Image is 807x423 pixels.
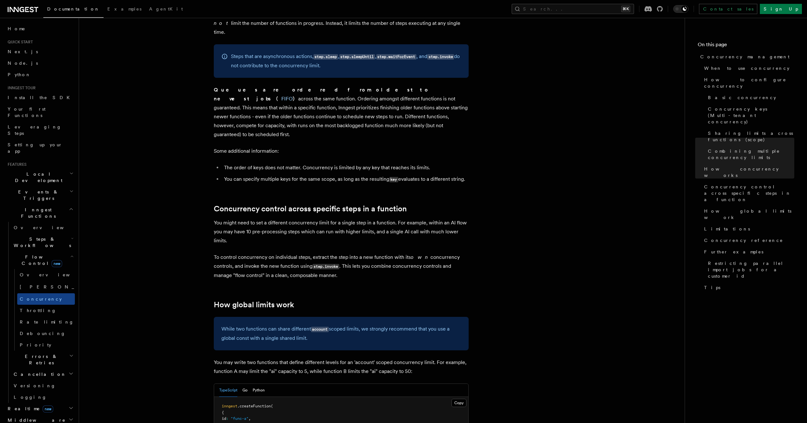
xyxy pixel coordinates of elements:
a: How concurrency works [702,163,794,181]
span: Tips [704,284,720,291]
span: id [222,416,226,421]
a: Setting up your app [5,139,75,157]
span: Events & Triggers [5,189,69,201]
span: Flow Control [11,254,70,266]
span: Home [8,26,25,32]
span: Logging [14,395,47,400]
li: The order of keys does not matter. Concurrency is limited by any key that reaches its limits. [222,163,469,172]
a: Examples [104,2,145,17]
span: How global limits work [704,208,794,221]
span: Basic concurrency [708,94,776,101]
span: Install the SDK [8,95,74,100]
span: Overview [14,225,79,230]
span: Quick start [5,40,33,45]
span: Documentation [47,6,100,11]
span: Setting up your app [8,142,62,154]
span: Features [5,162,26,167]
p: To control concurrency on individual steps, extract the step into a new function with its concurr... [214,253,469,280]
a: Python [5,69,75,80]
button: Inngest Functions [5,204,75,222]
a: Basic concurrency [705,92,794,103]
span: Inngest Functions [5,207,69,219]
span: Versioning [14,383,56,388]
a: Node.js [5,57,75,69]
a: Overview [17,269,75,281]
span: AgentKit [149,6,183,11]
span: Debouncing [20,331,66,336]
span: Concurrency management [700,54,789,60]
span: Sharing limits across functions (scope) [708,130,794,143]
button: Go [242,384,248,397]
a: Your first Functions [5,103,75,121]
code: step.sleep [313,54,338,60]
a: Documentation [43,2,104,18]
span: Your first Functions [8,106,46,118]
span: Local Development [5,171,69,184]
span: How concurrency works [704,166,794,179]
a: Priority [17,339,75,351]
code: account [311,327,329,332]
a: Versioning [11,380,75,391]
span: Throttling [20,308,56,313]
span: Node.js [8,61,38,66]
a: Debouncing [17,328,75,339]
a: Install the SDK [5,92,75,103]
span: Inngest tour [5,85,36,91]
a: How to configure concurrency [702,74,794,92]
span: new [43,405,53,412]
span: Examples [107,6,141,11]
span: Overview [20,272,85,277]
a: Further examples [702,246,794,258]
a: AgentKit [145,2,187,17]
p: Some additional information: [214,147,469,156]
a: Concurrency control across specific steps in a function [214,204,407,213]
span: , [249,416,251,421]
kbd: ⌘K [621,6,630,12]
span: Limitations [704,226,750,232]
span: Leveraging Steps [8,124,61,136]
button: Toggle dark mode [673,5,688,13]
p: You might need to set a different concurrency limit for a single step in a function. For example,... [214,218,469,245]
span: Rate limiting [20,319,74,325]
p: Steps that are asynchronous actions, , , , and do not contribute to the concurrency limit. [231,52,461,70]
button: TypeScript [219,384,237,397]
span: .createFunction [237,404,271,408]
span: Concurrency control across specific steps in a function [704,184,794,203]
a: Sign Up [760,4,802,14]
span: Concurrency keys (Multi-tenant concurrency) [708,106,794,125]
code: step.waitForEvent [376,54,416,60]
a: How global limits work [214,300,294,309]
a: Concurrency keys (Multi-tenant concurrency) [705,103,794,128]
a: Concurrency [17,293,75,305]
span: Concurrency reference [704,237,783,244]
code: step.sleepUntil [339,54,375,60]
a: Logging [11,391,75,403]
h4: On this page [698,41,794,51]
a: Restricting parallel import jobs for a customer id [705,258,794,282]
p: While two functions can share different scoped limits, we strongly recommend that you use a globa... [221,325,461,343]
a: Leveraging Steps [5,121,75,139]
span: When to use concurrency [704,65,789,71]
a: Concurrency control across specific steps in a function [702,181,794,205]
a: Tips [702,282,794,293]
a: Home [5,23,75,34]
div: Flow Controlnew [11,269,75,351]
strong: Queues are ordered from oldest to newest jobs ( ) [214,87,430,102]
code: step.invoke [313,264,339,269]
button: Realtimenew [5,403,75,414]
button: Events & Triggers [5,186,75,204]
button: Copy [451,399,466,407]
span: "func-a" [231,416,249,421]
span: Errors & Retries [11,353,69,366]
p: across the same function. Ordering amongst different functions is not guaranteed. This means that... [214,85,469,139]
span: Python [8,72,31,77]
span: Realtime [5,405,53,412]
a: FIFO [281,96,293,102]
code: step.invoke [427,54,454,60]
a: Sharing limits across functions (scope) [705,128,794,145]
a: Concurrency reference [702,235,794,246]
em: own [411,254,430,260]
p: You may write two functions that define different levels for an 'account' scoped concurrency limi... [214,358,469,376]
span: [PERSON_NAME] [20,284,113,289]
button: Local Development [5,168,75,186]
